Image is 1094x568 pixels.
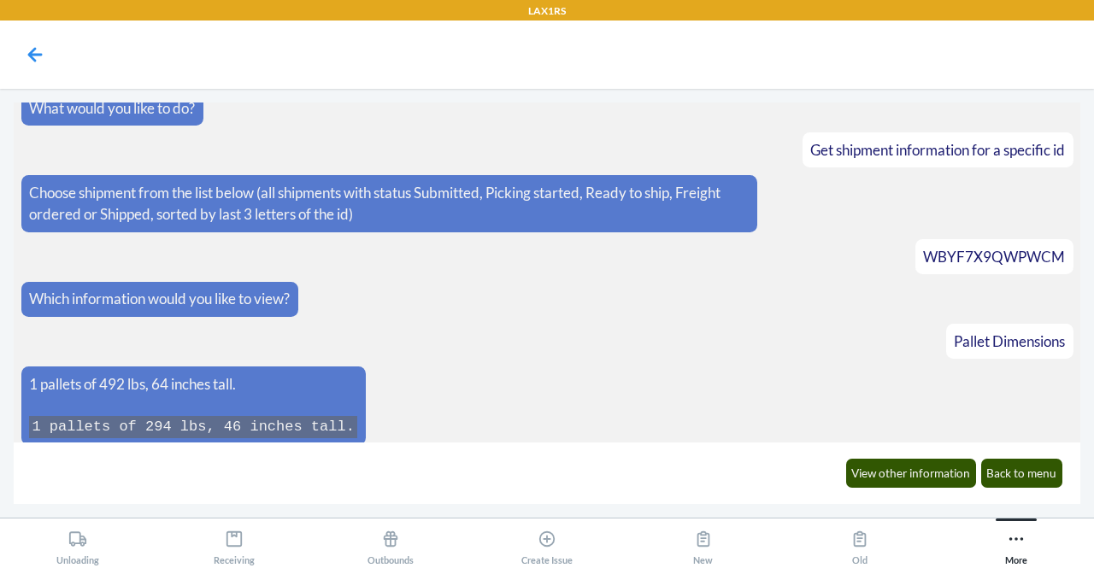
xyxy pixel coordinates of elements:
[954,332,1065,350] span: Pallet Dimensions
[56,523,99,565] div: Unloading
[693,523,713,565] div: New
[1005,523,1027,565] div: More
[469,518,626,565] button: Create Issue
[29,182,750,225] p: Choose shipment from the list below (all shipments with status Submitted, Picking started, Ready ...
[29,373,357,395] p: 1 pallets of 492 lbs, 64 inches tall.
[923,248,1065,266] span: WBYF7X9QWPWCM
[156,518,313,565] button: Receiving
[313,518,469,565] button: Outbounds
[29,288,290,310] p: Which information would you like to view?
[29,97,195,120] p: What would you like to do?
[810,141,1065,159] span: Get shipment information for a specific id
[368,523,414,565] div: Outbounds
[214,523,255,565] div: Receiving
[625,518,781,565] button: New
[981,459,1063,488] button: Back to menu
[850,523,869,565] div: Old
[938,518,1094,565] button: More
[846,459,977,488] button: View other information
[781,518,938,565] button: Old
[528,3,566,19] p: LAX1RS
[29,416,357,438] code: 1 pallets of 294 lbs, 46 inches tall.
[521,523,573,565] div: Create Issue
